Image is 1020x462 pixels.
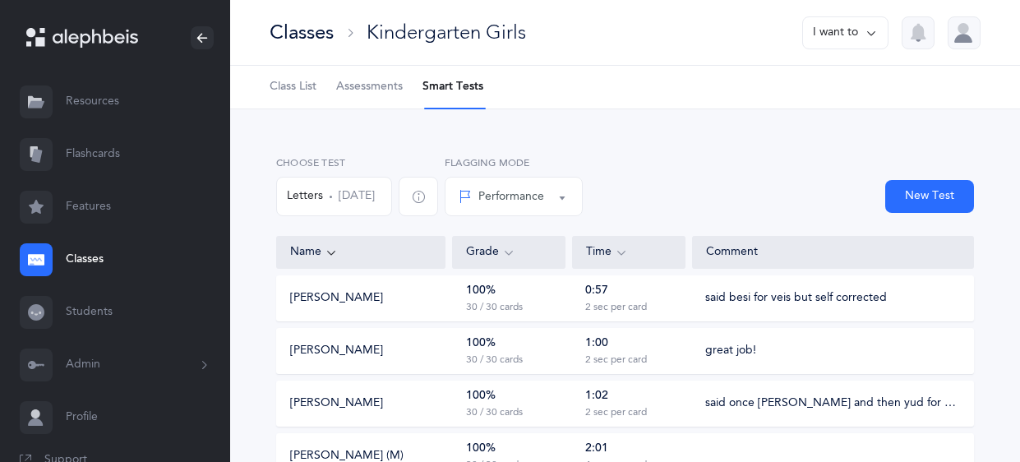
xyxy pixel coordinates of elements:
[290,243,432,261] div: Name
[705,290,887,307] div: said besi for veis but self corrected
[705,395,960,412] div: said once [PERSON_NAME] and then yud for vov, then corrected when asked to try again.
[336,79,403,95] span: Assessments
[290,343,383,359] button: [PERSON_NAME]
[290,290,383,307] button: [PERSON_NAME]
[445,177,583,216] button: Performance
[287,188,323,205] span: Letters
[466,441,496,457] div: 100%
[585,301,647,314] div: 2 sec per card
[459,188,544,206] div: Performance
[585,353,647,367] div: 2 sec per card
[466,335,496,352] div: 100%
[802,16,888,49] button: I want to
[466,406,523,419] div: 30 / 30 cards
[466,283,496,299] div: 100%
[885,180,974,213] button: New Test
[585,283,608,299] div: 0:57
[586,243,672,261] div: Time
[276,177,392,216] button: Letters [DATE]
[270,79,316,95] span: Class List
[466,243,552,261] div: Grade
[705,343,756,359] div: great job!
[706,244,960,261] div: Comment
[466,353,523,367] div: 30 / 30 cards
[466,388,496,404] div: 100%
[585,441,608,457] div: 2:01
[466,301,523,314] div: 30 / 30 cards
[585,388,608,404] div: 1:02
[290,395,383,412] button: [PERSON_NAME]
[367,19,526,46] div: Kindergarten Girls
[585,335,608,352] div: 1:00
[585,406,647,419] div: 2 sec per card
[270,19,334,46] div: Classes
[445,155,583,170] label: Flagging Mode
[276,155,392,170] label: Choose Test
